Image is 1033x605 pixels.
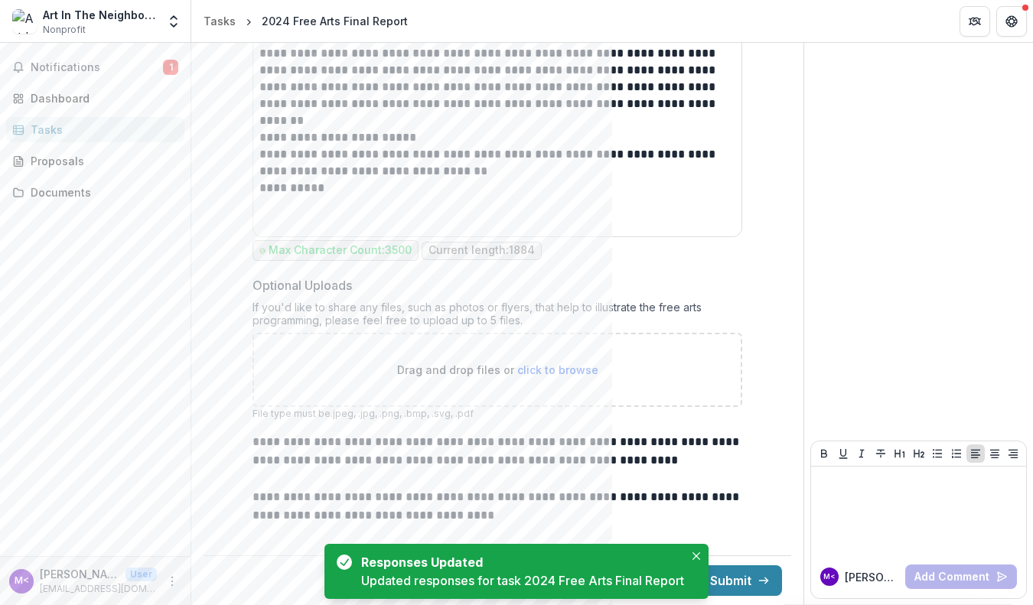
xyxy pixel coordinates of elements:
[6,55,184,80] button: Notifications1
[891,444,909,463] button: Heading 1
[43,23,86,37] span: Nonprofit
[910,444,928,463] button: Heading 2
[204,13,236,29] div: Tasks
[163,6,184,37] button: Open entity switcher
[163,60,178,75] span: 1
[834,444,852,463] button: Underline
[960,6,990,37] button: Partners
[1004,444,1022,463] button: Align Right
[15,576,29,586] div: Mollie Burke <artintheneighborhoodvt@gmail.com>
[253,276,352,294] p: Optional Uploads
[31,184,172,200] div: Documents
[31,122,172,138] div: Tasks
[905,564,1017,589] button: Add Comment
[966,444,985,463] button: Align Left
[31,61,163,74] span: Notifications
[6,180,184,205] a: Documents
[12,9,37,34] img: Art In The Neighborhood
[253,407,742,421] p: File type must be .jpeg, .jpg, .png, .bmp, .svg, .pdf
[31,153,172,169] div: Proposals
[6,117,184,142] a: Tasks
[40,566,119,582] p: [PERSON_NAME] <[EMAIL_ADDRESS][DOMAIN_NAME]>
[852,444,871,463] button: Italicize
[31,90,172,106] div: Dashboard
[269,244,412,257] p: Max Character Count: 3500
[262,13,408,29] div: 2024 Free Arts Final Report
[163,572,181,590] button: More
[687,547,706,565] button: Close
[947,444,966,463] button: Ordered List
[361,571,684,590] div: Updated responses for task 2024 Free Arts Final Report
[6,86,184,111] a: Dashboard
[517,363,598,376] span: click to browse
[253,301,742,333] div: If you'd like to share any files, such as photos or flyers, that help to illustrate the free arts...
[197,10,242,32] a: Tasks
[361,553,678,571] div: Responses Updated
[43,7,157,23] div: Art In The Neighborhood
[429,244,535,257] p: Current length: 1884
[698,565,782,596] button: Submit
[872,444,890,463] button: Strike
[40,582,157,596] p: [EMAIL_ADDRESS][DOMAIN_NAME]
[996,6,1027,37] button: Get Help
[125,568,157,581] p: User
[6,148,184,174] a: Proposals
[197,10,414,32] nav: breadcrumb
[986,444,1004,463] button: Align Center
[928,444,947,463] button: Bullet List
[823,573,836,581] div: Mollie Burke <artintheneighborhoodvt@gmail.com>
[815,444,833,463] button: Bold
[845,569,899,585] p: [PERSON_NAME]
[397,362,598,378] p: Drag and drop files or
